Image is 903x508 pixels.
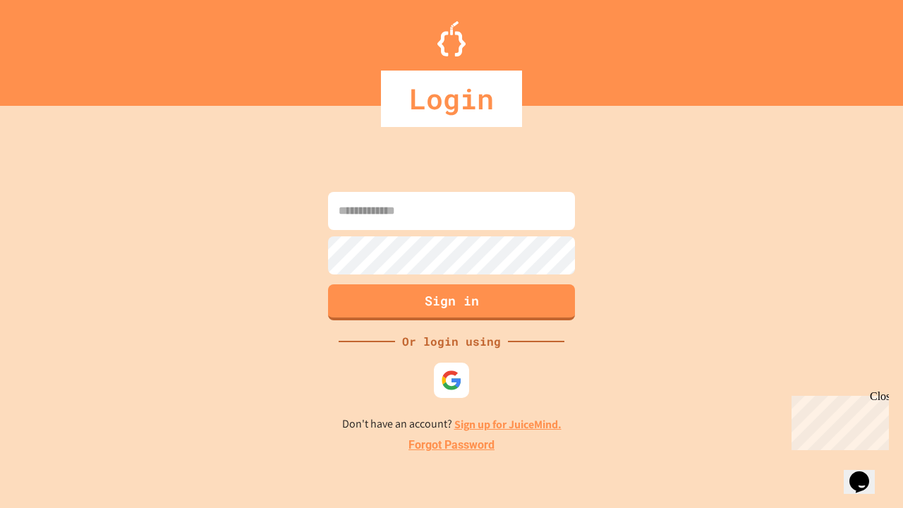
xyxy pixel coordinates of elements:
p: Don't have an account? [342,416,562,433]
a: Forgot Password [408,437,495,454]
iframe: chat widget [786,390,889,450]
img: Logo.svg [437,21,466,56]
a: Sign up for JuiceMind. [454,417,562,432]
div: Login [381,71,522,127]
iframe: chat widget [844,452,889,494]
button: Sign in [328,284,575,320]
div: Chat with us now!Close [6,6,97,90]
div: Or login using [395,333,508,350]
img: google-icon.svg [441,370,462,391]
